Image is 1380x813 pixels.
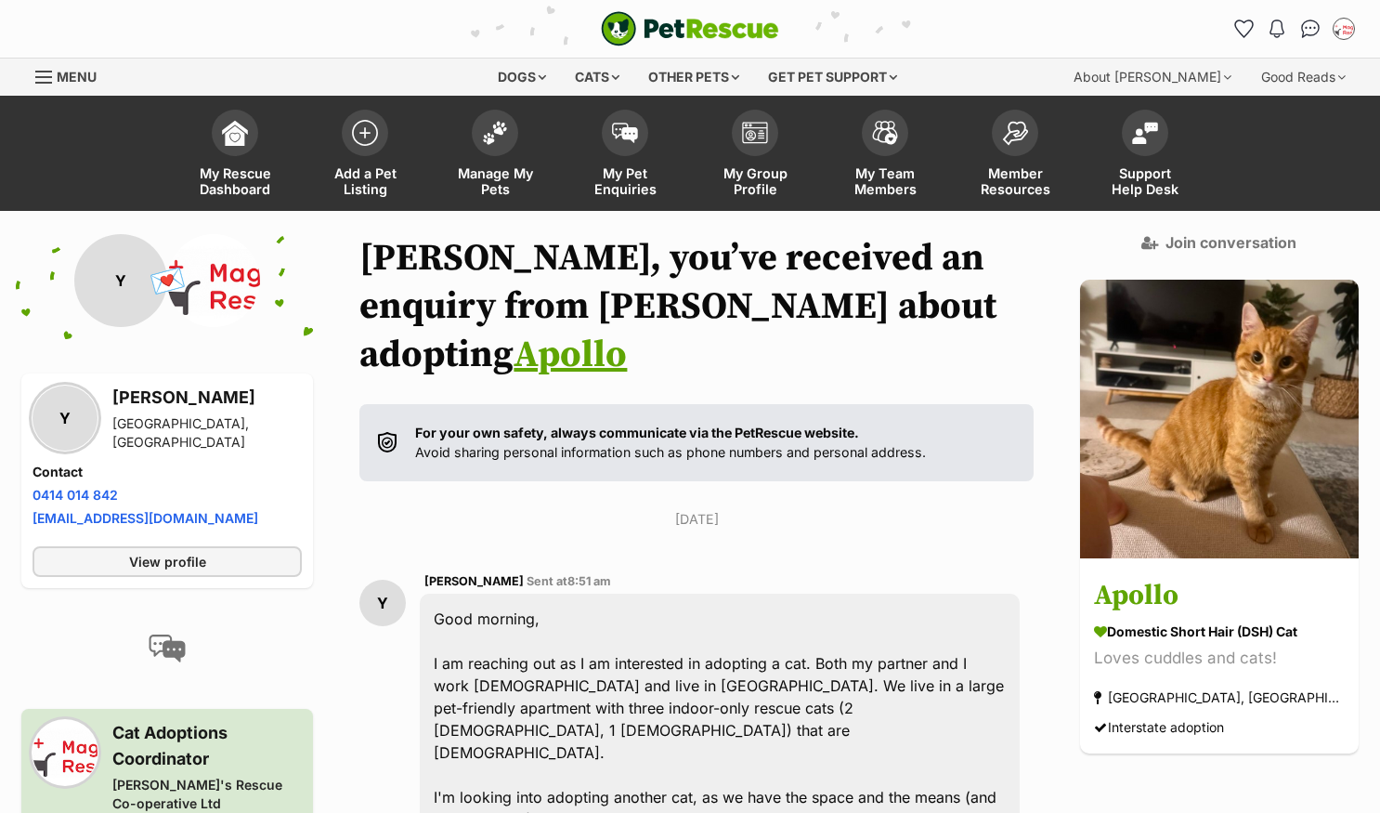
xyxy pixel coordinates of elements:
[1262,14,1292,44] button: Notifications
[514,332,627,378] a: Apollo
[352,120,378,146] img: add-pet-listing-icon-0afa8454b4691262ce3f59096e99ab1cd57d4a30225e0717b998d2c9b9846f56.svg
[820,100,950,211] a: My Team Members
[430,100,560,211] a: Manage My Pets
[1295,14,1325,44] a: Conversations
[147,261,189,301] span: 💌
[1248,59,1359,96] div: Good Reads
[1094,622,1345,641] div: Domestic Short Hair (DSH) Cat
[567,574,611,588] span: 8:51 am
[482,121,508,145] img: manage-my-pets-icon-02211641906a0b7f246fdf0571729dbe1e7629f14944591b6c1af311fb30b64b.svg
[1329,14,1359,44] button: My account
[323,165,407,197] span: Add a Pet Listing
[562,59,632,96] div: Cats
[742,122,768,144] img: group-profile-icon-3fa3cf56718a62981997c0bc7e787c4b2cf8bcc04b72c1350f741eb67cf2f40e.svg
[1002,121,1028,146] img: member-resources-icon-8e73f808a243e03378d46382f2149f9095a855e16c252ad45f914b54edf8863c.svg
[1229,14,1359,44] ul: Account quick links
[453,165,537,197] span: Manage My Pets
[713,165,797,197] span: My Group Profile
[1080,561,1359,754] a: Apollo Domestic Short Hair (DSH) Cat Loves cuddles and cats! [GEOGRAPHIC_DATA], [GEOGRAPHIC_DATA]...
[33,487,118,503] a: 0414 014 842
[612,123,638,143] img: pet-enquiries-icon-7e3ad2cf08bfb03b45e93fb7055b45f3efa6380592205ae92323e6603595dc1f.svg
[1334,20,1353,38] img: Laura Chao profile pic
[690,100,820,211] a: My Group Profile
[170,100,300,211] a: My Rescue Dashboard
[560,100,690,211] a: My Pet Enquiries
[33,386,98,451] div: Y
[1103,165,1187,197] span: Support Help Desk
[1132,122,1158,144] img: help-desk-icon-fdf02630f3aa405de69fd3d07c3f3aa587a6932b1a1747fa1d2bba05be0121f9.svg
[112,720,302,772] h3: Cat Adoptions Coordinator
[843,165,927,197] span: My Team Members
[112,385,302,411] h3: [PERSON_NAME]
[973,165,1057,197] span: Member Resources
[1094,575,1345,617] h3: Apollo
[222,120,248,146] img: dashboard-icon-eb2f2d2d3e046f16d808141f083e7271f6b2e854fb5c12c21221c1fb7104beca.svg
[300,100,430,211] a: Add a Pet Listing
[112,414,302,452] div: [GEOGRAPHIC_DATA], [GEOGRAPHIC_DATA]
[33,546,302,577] a: View profile
[1229,14,1258,44] a: Favourites
[33,463,302,481] h4: Contact
[601,11,779,46] img: logo-cat-932fe2b9b8326f06289b0f2fb663e598f794de774fb13d1741a6617ecf9a85b4.svg
[1301,20,1321,38] img: chat-41dd97257d64d25036548639549fe6c8038ab92f7586957e7f3b1b290dea8141.svg
[57,69,97,85] span: Menu
[74,234,167,327] div: Y
[112,776,302,813] div: [PERSON_NAME]'s Rescue Co-operative Ltd
[1094,685,1345,710] div: [GEOGRAPHIC_DATA], [GEOGRAPHIC_DATA]
[635,59,752,96] div: Other pets
[1094,715,1224,740] div: Interstate adoption
[1141,234,1296,251] a: Join conversation
[583,165,667,197] span: My Pet Enquiries
[1269,20,1284,38] img: notifications-46538b983faf8c2785f20acdc204bb7945ddae34d4c08c2a6579f10ce5e182be.svg
[1080,100,1210,211] a: Support Help Desk
[35,59,110,92] a: Menu
[755,59,910,96] div: Get pet support
[527,574,611,588] span: Sent at
[415,425,859,440] strong: For your own safety, always communicate via the PetRescue website.
[129,552,206,571] span: View profile
[359,580,406,626] div: Y
[1094,646,1345,671] div: Loves cuddles and cats!
[485,59,559,96] div: Dogs
[359,509,1034,529] p: [DATE]
[359,234,1034,379] h1: [PERSON_NAME], you’ve received an enquiry from [PERSON_NAME] about adopting
[167,234,260,327] img: Maggie's Rescue Co-operative Ltd profile pic
[193,165,277,197] span: My Rescue Dashboard
[149,635,186,662] img: conversation-icon-4a6f8262b818ee0b60e3300018af0b2d0b884aa5de6e9bcb8d3d4eeb1a70a7c4.svg
[601,11,779,46] a: PetRescue
[1080,280,1359,558] img: Apollo
[1061,59,1244,96] div: About [PERSON_NAME]
[872,121,898,145] img: team-members-icon-5396bd8760b3fe7c0b43da4ab00e1e3bb1a5d9ba89233759b79545d2d3fc5d0d.svg
[415,423,926,463] p: Avoid sharing personal information such as phone numbers and personal address.
[950,100,1080,211] a: Member Resources
[33,720,98,785] img: Maggie's Rescue Co-operative Ltd profile pic
[33,510,258,526] a: [EMAIL_ADDRESS][DOMAIN_NAME]
[424,574,524,588] span: [PERSON_NAME]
